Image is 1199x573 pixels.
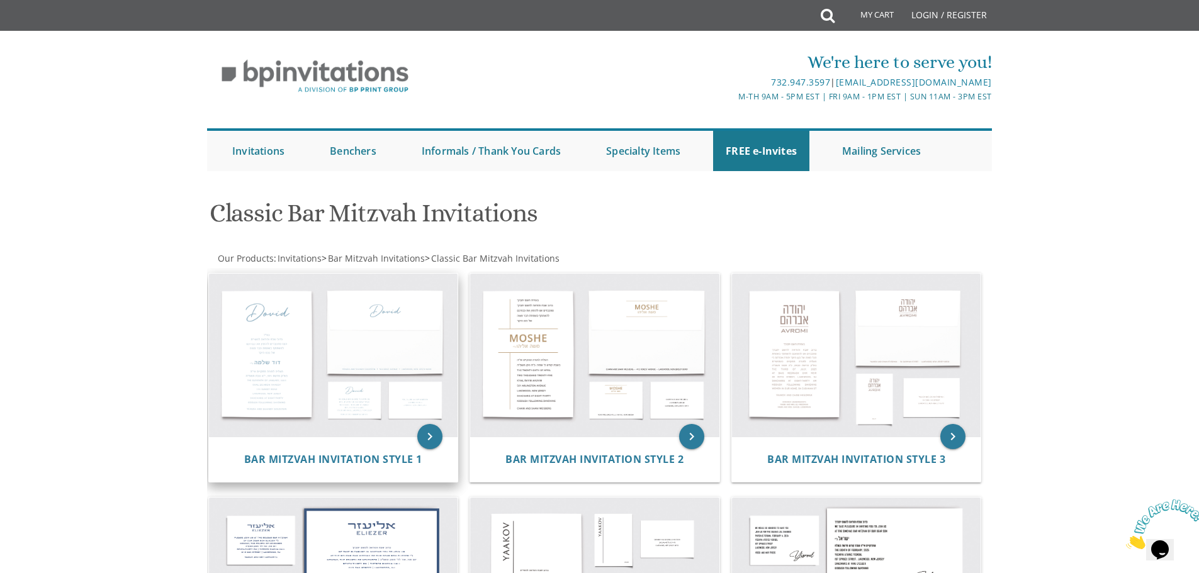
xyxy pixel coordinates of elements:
[328,252,425,264] span: Bar Mitzvah Invitations
[830,131,933,171] a: Mailing Services
[244,452,422,466] span: Bar Mitzvah Invitation Style 1
[836,76,992,88] a: [EMAIL_ADDRESS][DOMAIN_NAME]
[220,131,297,171] a: Invitations
[244,453,422,465] a: Bar Mitzvah Invitation Style 1
[409,131,573,171] a: Informals / Thank You Cards
[470,75,992,90] div: |
[417,424,442,449] a: keyboard_arrow_right
[470,274,719,437] img: Bar Mitzvah Invitation Style 2
[327,252,425,264] a: Bar Mitzvah Invitations
[425,252,560,264] span: >
[833,1,903,33] a: My Cart
[430,252,560,264] a: Classic Bar Mitzvah Invitations
[732,274,981,437] img: Bar Mitzvah Invitation Style 3
[5,5,83,55] img: Chat attention grabber
[217,252,274,264] a: Our Products
[771,76,830,88] a: 732.947.3597
[276,252,322,264] a: Invitations
[594,131,693,171] a: Specialty Items
[679,424,704,449] a: keyboard_arrow_right
[322,252,425,264] span: >
[470,90,992,103] div: M-Th 9am - 5pm EST | Fri 9am - 1pm EST | Sun 11am - 3pm EST
[207,50,423,103] img: BP Invitation Loft
[1121,494,1199,554] iframe: chat widget
[278,252,322,264] span: Invitations
[767,453,945,465] a: Bar Mitzvah Invitation Style 3
[505,452,684,466] span: Bar Mitzvah Invitation Style 2
[210,199,723,236] h1: Classic Bar Mitzvah Invitations
[713,131,809,171] a: FREE e-Invites
[505,453,684,465] a: Bar Mitzvah Invitation Style 2
[209,274,458,437] img: Bar Mitzvah Invitation Style 1
[767,452,945,466] span: Bar Mitzvah Invitation Style 3
[940,424,965,449] a: keyboard_arrow_right
[431,252,560,264] span: Classic Bar Mitzvah Invitations
[317,131,389,171] a: Benchers
[470,50,992,75] div: We're here to serve you!
[207,252,600,265] div: :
